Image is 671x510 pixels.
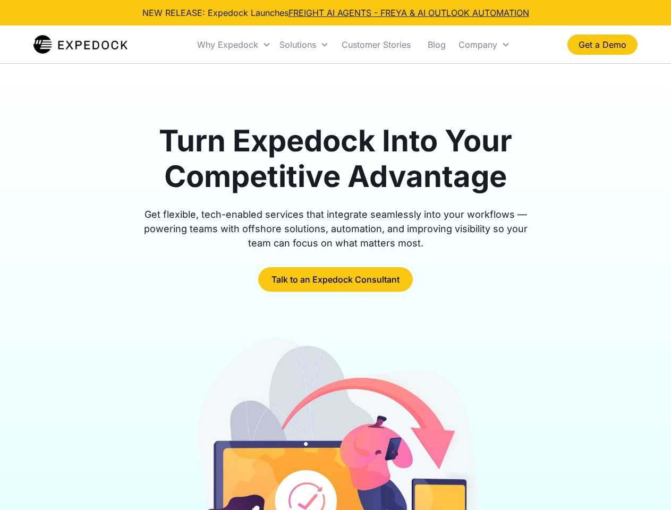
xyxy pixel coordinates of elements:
[419,27,454,63] a: Blog
[279,39,316,50] div: Solutions
[193,27,275,63] div: Why Expedock
[618,459,671,510] iframe: Chat Widget
[458,39,497,50] div: Company
[197,39,258,50] div: Why Expedock
[258,267,413,292] a: Talk to an Expedock Consultant
[288,7,529,18] a: FREIGHT AI AGENTS - FREYA & AI OUTLOOK AUTOMATION
[142,6,529,19] div: NEW RELEASE: Expedock Launches
[454,27,514,63] div: Company
[567,35,638,55] a: Get a Demo
[333,27,419,63] a: Customer Stories
[33,34,128,55] a: home
[132,207,540,250] div: Get flexible, tech-enabled services that integrate seamlessly into your workflows — powering team...
[275,27,333,63] div: Solutions
[33,34,128,55] img: Expedock Logo
[132,123,540,194] h1: Turn Expedock Into Your Competitive Advantage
